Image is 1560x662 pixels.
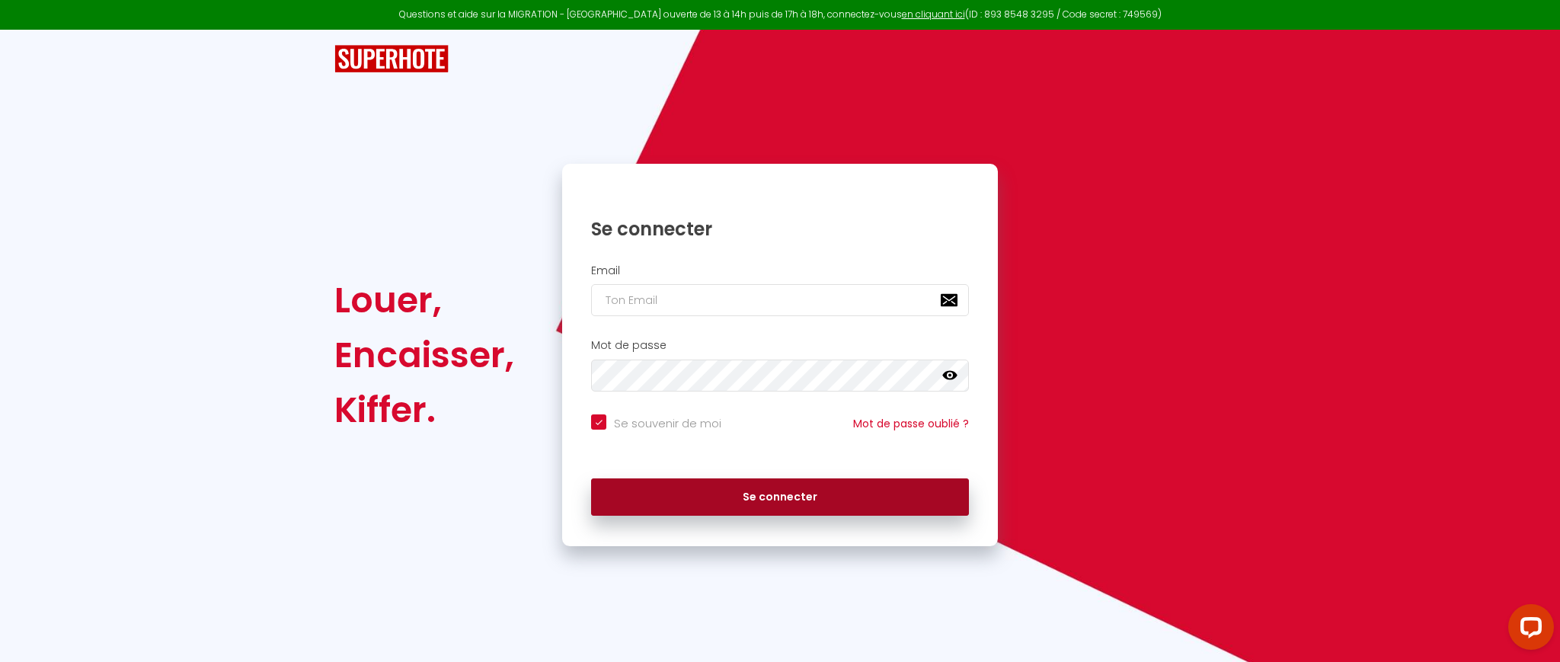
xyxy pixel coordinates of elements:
[1496,598,1560,662] iframe: LiveChat chat widget
[853,416,969,431] a: Mot de passe oublié ?
[591,339,969,352] h2: Mot de passe
[334,45,449,73] img: SuperHote logo
[334,273,514,328] div: Louer,
[334,328,514,382] div: Encaisser,
[591,264,969,277] h2: Email
[902,8,965,21] a: en cliquant ici
[591,478,969,516] button: Se connecter
[591,217,969,241] h1: Se connecter
[334,382,514,437] div: Kiffer.
[591,284,969,316] input: Ton Email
